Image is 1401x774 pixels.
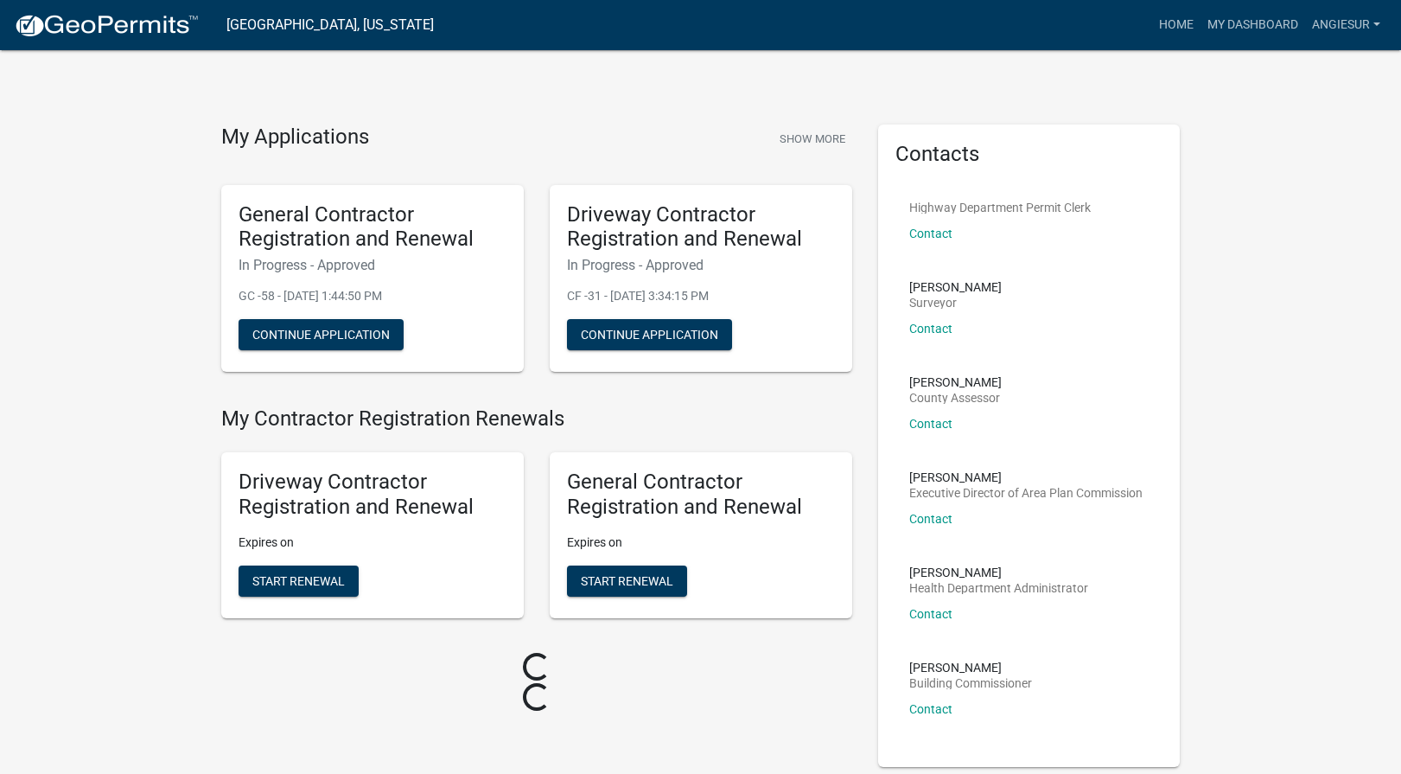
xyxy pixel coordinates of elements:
p: Health Department Administrator [909,582,1088,594]
p: [PERSON_NAME] [909,662,1032,674]
button: Start Renewal [567,566,687,597]
h5: General Contractor Registration and Renewal [567,470,835,520]
wm-registration-list-section: My Contractor Registration Renewals [221,406,852,631]
h4: My Applications [221,125,369,150]
p: Surveyor [909,297,1002,309]
p: Building Commissioner [909,677,1032,689]
a: AngieSur [1305,9,1387,42]
p: Executive Director of Area Plan Commission [909,487,1143,499]
button: Continue Application [239,319,404,350]
a: Contact [909,607,952,621]
h5: Driveway Contractor Registration and Renewal [239,470,506,520]
h6: In Progress - Approved [567,257,835,273]
p: [PERSON_NAME] [909,281,1002,293]
a: Contact [909,512,952,526]
p: [PERSON_NAME] [909,566,1088,579]
a: Contact [909,702,952,716]
a: My Dashboard [1200,9,1305,42]
p: Highway Department Permit Clerk [909,201,1091,214]
h5: Driveway Contractor Registration and Renewal [567,202,835,253]
p: Expires on [239,534,506,552]
h5: Contacts [895,142,1163,167]
a: Contact [909,417,952,431]
p: County Assessor [909,392,1002,404]
p: CF -31 - [DATE] 3:34:15 PM [567,287,835,305]
a: [GEOGRAPHIC_DATA], [US_STATE] [226,10,434,40]
button: Show More [773,125,852,153]
span: Start Renewal [252,573,345,587]
h4: My Contractor Registration Renewals [221,406,852,432]
a: Contact [909,227,952,240]
p: [PERSON_NAME] [909,471,1143,483]
span: Start Renewal [581,573,673,587]
p: [PERSON_NAME] [909,376,1002,388]
button: Start Renewal [239,566,359,597]
p: Expires on [567,534,835,552]
a: Contact [909,322,952,336]
h6: In Progress - Approved [239,257,506,273]
button: Continue Application [567,319,732,350]
h5: General Contractor Registration and Renewal [239,202,506,253]
p: GC -58 - [DATE] 1:44:50 PM [239,287,506,305]
a: Home [1152,9,1200,42]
